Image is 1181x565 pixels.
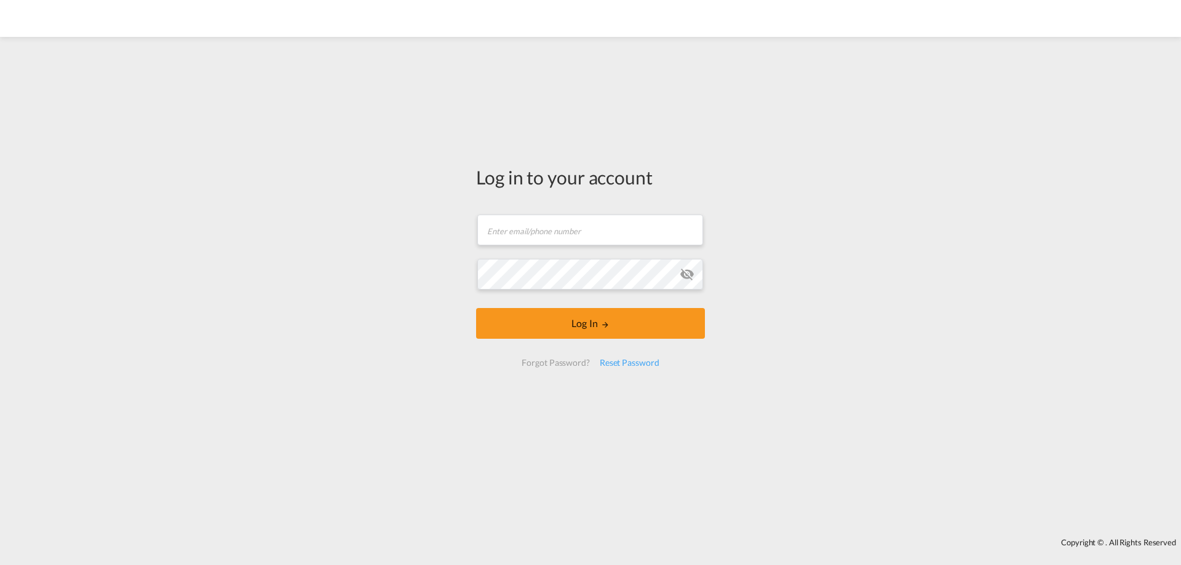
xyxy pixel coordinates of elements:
input: Enter email/phone number [477,215,703,245]
div: Forgot Password? [517,352,594,374]
button: LOGIN [476,308,705,339]
md-icon: icon-eye-off [680,267,694,282]
div: Log in to your account [476,164,705,190]
div: Reset Password [595,352,664,374]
